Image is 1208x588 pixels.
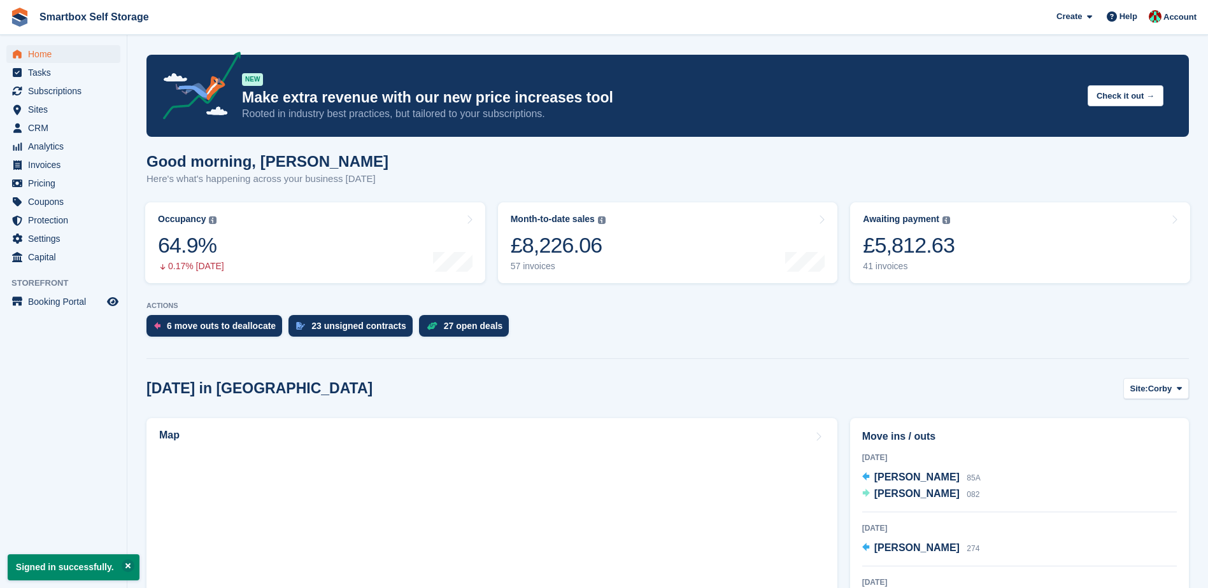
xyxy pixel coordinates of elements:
p: ACTIONS [146,302,1189,310]
h2: Move ins / outs [862,429,1177,444]
span: Coupons [28,193,104,211]
img: contract_signature_icon-13c848040528278c33f63329250d36e43548de30e8caae1d1a13099fd9432cc5.svg [296,322,305,330]
a: menu [6,174,120,192]
span: 082 [967,490,979,499]
button: Check it out → [1088,85,1163,106]
span: Invoices [28,156,104,174]
a: menu [6,156,120,174]
div: NEW [242,73,263,86]
img: deal-1b604bf984904fb50ccaf53a9ad4b4a5d6e5aea283cecdc64d6e3604feb123c2.svg [427,321,437,330]
a: Awaiting payment £5,812.63 41 invoices [850,202,1190,283]
span: [PERSON_NAME] [874,488,960,499]
span: Site: [1130,382,1148,395]
a: Preview store [105,294,120,309]
a: menu [6,193,120,211]
a: 23 unsigned contracts [288,315,419,343]
span: [PERSON_NAME] [874,472,960,482]
span: 85A [967,473,980,482]
a: [PERSON_NAME] 85A [862,470,981,486]
h2: Map [159,430,180,441]
div: [DATE] [862,577,1177,588]
span: Corby [1148,382,1172,395]
span: 274 [967,544,979,553]
a: menu [6,64,120,81]
span: Analytics [28,137,104,155]
span: Settings [28,230,104,248]
p: Here's what's happening across your business [DATE] [146,172,388,186]
a: 6 move outs to deallocate [146,315,288,343]
div: Awaiting payment [863,214,939,225]
p: Rooted in industry best practices, but tailored to your subscriptions. [242,107,1077,121]
div: 27 open deals [444,321,503,331]
span: Create [1056,10,1082,23]
span: Storefront [11,277,127,290]
div: 23 unsigned contracts [311,321,406,331]
span: Account [1163,11,1197,24]
span: Tasks [28,64,104,81]
span: Pricing [28,174,104,192]
img: price-adjustments-announcement-icon-8257ccfd72463d97f412b2fc003d46551f7dbcb40ab6d574587a9cd5c0d94... [152,52,241,124]
span: Home [28,45,104,63]
a: menu [6,230,120,248]
a: menu [6,211,120,229]
div: [DATE] [862,522,1177,534]
a: menu [6,119,120,137]
a: menu [6,293,120,311]
a: menu [6,82,120,100]
span: CRM [28,119,104,137]
div: 0.17% [DATE] [158,261,224,272]
a: menu [6,137,120,155]
h1: Good morning, [PERSON_NAME] [146,153,388,170]
a: Month-to-date sales £8,226.06 57 invoices [498,202,838,283]
span: Help [1119,10,1137,23]
img: stora-icon-8386f47178a22dfd0bd8f6a31ec36ba5ce8667c1dd55bd0f319d3a0aa187defe.svg [10,8,29,27]
a: [PERSON_NAME] 274 [862,540,980,557]
span: [PERSON_NAME] [874,542,960,553]
a: menu [6,45,120,63]
div: 41 invoices [863,261,955,272]
h2: [DATE] in [GEOGRAPHIC_DATA] [146,380,373,397]
div: [DATE] [862,452,1177,463]
div: 57 invoices [511,261,606,272]
div: 6 move outs to deallocate [167,321,276,331]
span: Booking Portal [28,293,104,311]
img: icon-info-grey-7440780725fd019a000dd9b08b2336e03edf1995a4989e88bcd33f0948082b44.svg [598,216,606,224]
img: move_outs_to_deallocate_icon-f764333ba52eb49d3ac5e1228854f67142a1ed5810a6f6cc68b1a99e826820c5.svg [154,322,160,330]
a: [PERSON_NAME] 082 [862,486,980,503]
p: Make extra revenue with our new price increases tool [242,88,1077,107]
img: icon-info-grey-7440780725fd019a000dd9b08b2336e03edf1995a4989e88bcd33f0948082b44.svg [209,216,217,224]
img: Caren Ingold [1149,10,1162,23]
a: Occupancy 64.9% 0.17% [DATE] [145,202,485,283]
a: Smartbox Self Storage [34,6,154,27]
div: Month-to-date sales [511,214,595,225]
div: £5,812.63 [863,232,955,258]
div: Occupancy [158,214,206,225]
button: Site: Corby [1123,378,1189,399]
span: Subscriptions [28,82,104,100]
img: icon-info-grey-7440780725fd019a000dd9b08b2336e03edf1995a4989e88bcd33f0948082b44.svg [942,216,950,224]
a: 27 open deals [419,315,516,343]
span: Capital [28,248,104,266]
a: menu [6,101,120,118]
p: Signed in successfully. [8,554,139,580]
a: menu [6,248,120,266]
div: 64.9% [158,232,224,258]
span: Protection [28,211,104,229]
div: £8,226.06 [511,232,606,258]
span: Sites [28,101,104,118]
